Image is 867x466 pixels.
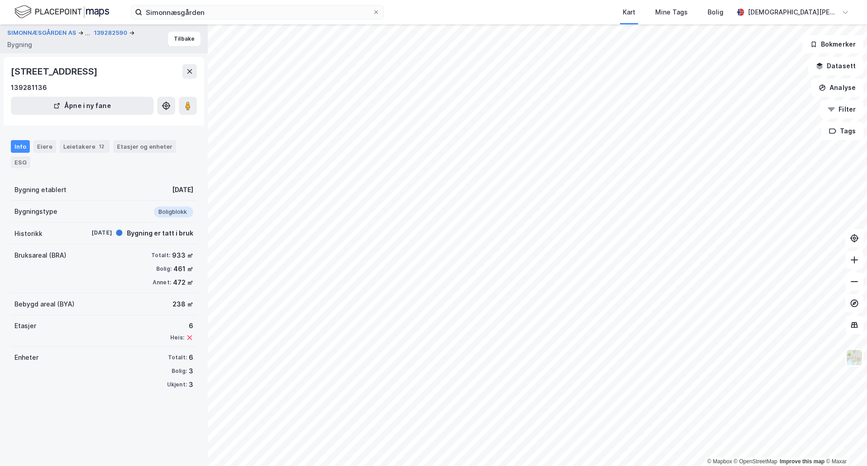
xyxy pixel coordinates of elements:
[14,250,66,261] div: Bruksareal (BRA)
[76,229,112,237] div: [DATE]
[168,32,200,46] button: Tilbake
[97,142,106,151] div: 12
[11,97,154,115] button: Åpne i ny fane
[168,354,187,361] div: Totalt:
[170,320,193,331] div: 6
[708,7,723,18] div: Bolig
[822,423,867,466] div: Kontrollprogram for chat
[811,79,863,97] button: Analyse
[172,250,193,261] div: 933 ㎡
[172,299,193,310] div: 238 ㎡
[14,299,75,310] div: Bebygd areal (BYA)
[780,458,825,465] a: Improve this map
[846,349,863,366] img: Z
[167,381,187,388] div: Ukjent:
[11,64,99,79] div: [STREET_ADDRESS]
[173,264,193,274] div: 461 ㎡
[802,35,863,53] button: Bokmerker
[127,228,193,239] div: Bygning er tatt i bruk
[189,379,193,390] div: 3
[85,28,90,38] div: ...
[623,7,635,18] div: Kart
[33,140,56,153] div: Eiere
[151,252,170,259] div: Totalt:
[117,142,172,151] div: Etasjer og enheter
[707,458,732,465] a: Mapbox
[189,366,193,377] div: 3
[172,367,187,375] div: Bolig:
[14,320,36,331] div: Etasjer
[172,184,193,195] div: [DATE]
[170,334,184,341] div: Heis:
[7,28,78,38] button: SIMONNÆSGÅRDEN AS
[7,39,32,50] div: Bygning
[189,352,193,363] div: 6
[94,28,129,38] button: 139282590
[14,4,109,20] img: logo.f888ab2527a4732fd821a326f86c7f29.svg
[142,5,373,19] input: Søk på adresse, matrikkel, gårdeiere, leietakere eller personer
[821,122,863,140] button: Tags
[655,7,688,18] div: Mine Tags
[822,423,867,466] iframe: Chat Widget
[156,265,172,273] div: Bolig:
[808,57,863,75] button: Datasett
[60,140,110,153] div: Leietakere
[11,156,30,168] div: ESG
[11,140,30,153] div: Info
[153,279,171,286] div: Annet:
[14,184,66,195] div: Bygning etablert
[748,7,838,18] div: [DEMOGRAPHIC_DATA][PERSON_NAME]
[734,458,778,465] a: OpenStreetMap
[11,82,47,93] div: 139281136
[14,228,42,239] div: Historikk
[14,206,57,217] div: Bygningstype
[173,277,193,288] div: 472 ㎡
[14,352,38,363] div: Enheter
[820,100,863,118] button: Filter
